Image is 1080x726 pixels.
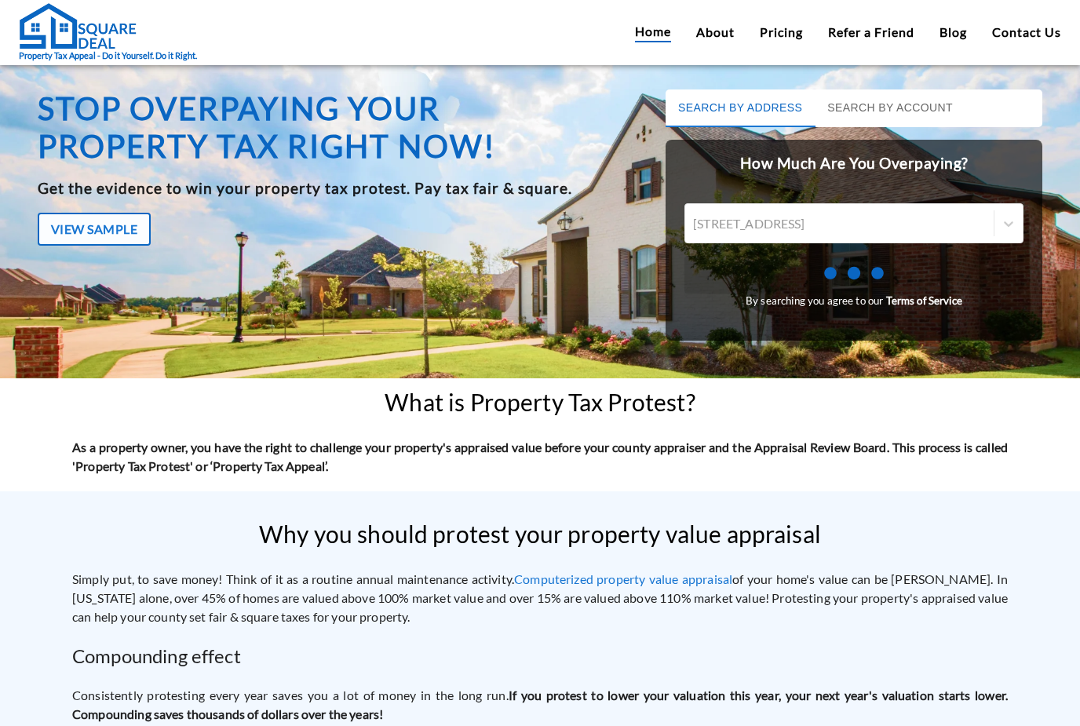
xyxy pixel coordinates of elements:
textarea: Type your message and click 'Submit' [8,429,299,483]
p: Consistently protesting every year saves you a lot of money in the long run. [72,686,1008,724]
a: Home [635,22,671,42]
div: basic tabs example [666,89,1042,127]
button: Search by Account [815,89,965,127]
h2: Compounding effect [72,642,1008,670]
button: View Sample [38,213,151,246]
em: Submit [230,483,285,505]
h1: Stop overpaying your property tax right now! [38,89,616,165]
a: About [696,23,735,42]
strong: If you protest to lower your valuation this year, your next year's valuation starts lower. Compou... [72,688,1008,721]
div: Leave a message [82,88,264,108]
button: Search by Address [666,89,815,127]
a: Pricing [760,23,803,42]
span: We are offline. Please leave us a message. [33,198,274,356]
img: salesiqlogo_leal7QplfZFryJ6FIlVepeu7OftD7mt8q6exU6-34PB8prfIgodN67KcxXM9Y7JQ_.png [108,412,119,421]
strong: As a property owner, you have the right to challenge your property's appraised value before your ... [72,440,1008,473]
img: Square Deal [19,2,137,49]
a: Refer a Friend [828,23,914,42]
h2: How Much Are You Overpaying? [666,140,1042,188]
p: Simply put, to save money! Think of it as a routine annual maintenance activity. of your home's v... [72,570,1008,626]
small: By searching you agree to our [684,294,1023,309]
a: Contact Us [992,23,1061,42]
em: Driven by SalesIQ [123,411,199,422]
a: Computerized property value appraisal [514,571,732,586]
div: Minimize live chat window [257,8,295,46]
h2: Why you should protest your property value appraisal [259,520,821,548]
a: Property Tax Appeal - Do it Yourself. Do it Right. [19,2,197,63]
b: Get the evidence to win your property tax protest. Pay tax fair & square. [38,179,572,197]
a: Terms of Service [886,294,962,307]
a: Blog [940,23,967,42]
h2: What is Property Tax Protest? [385,389,695,416]
img: logo_Zg8I0qSkbAqR2WFHt3p6CTuqpyXMFPubPcD2OT02zFN43Cy9FUNNG3NEPhM_Q1qe_.png [27,94,66,103]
